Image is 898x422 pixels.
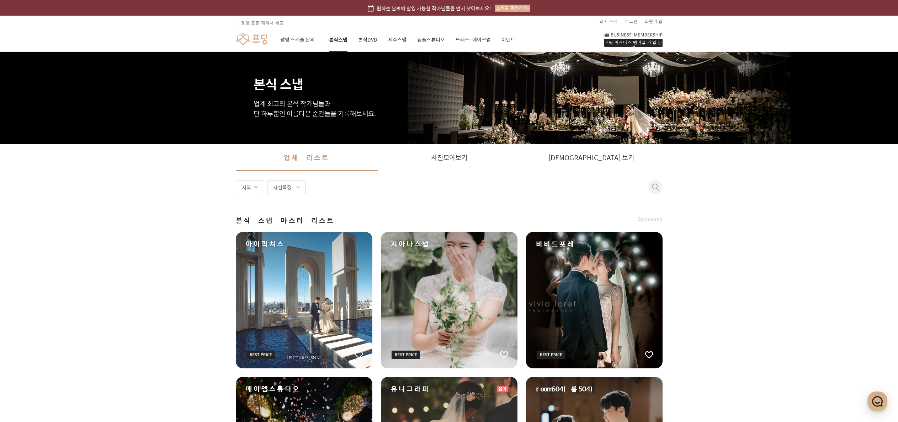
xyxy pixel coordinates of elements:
[648,184,657,198] button: 취소
[604,39,663,47] div: 프딩 비즈니스 멤버십 가입 문의
[236,180,264,194] div: 지역
[625,16,638,27] a: 로그인
[47,225,92,243] a: 대화
[456,28,491,52] a: 드레스·메이크업
[241,20,284,26] span: 촬영 표준 계약서 배포
[65,236,74,242] span: 대화
[110,236,118,242] span: 설정
[236,18,284,28] a: 촬영 표준 계약서 배포
[604,32,663,47] a: 프딩 비즈니스 멤버십 가입 문의
[377,4,491,12] span: 원하는 날짜에 촬영 가능한 작가님들을 먼저 찾아보세요!
[637,216,663,223] span: Sponsored
[358,28,377,52] a: 본식DVD
[600,16,618,27] a: 회사 소개
[236,232,372,368] a: 아이픽쳐스
[391,384,430,394] span: 유니그라피
[236,144,378,171] a: 업체 리스트
[246,384,301,394] span: 메이엠스튜디오
[388,28,407,52] a: 제주스냅
[246,351,275,359] img: icon-bp-label2.9f32ef38.svg
[381,232,517,368] a: 지아나스냅
[417,28,445,52] a: 심플스튜디오
[536,239,575,249] span: 비비드포레
[537,351,565,359] img: icon-bp-label2.9f32ef38.svg
[392,351,420,359] img: icon-bp-label2.9f32ef38.svg
[536,384,597,394] span: room504(룸504)
[246,239,285,249] span: 아이픽쳐스
[495,5,530,12] div: 스케줄 확인하기
[92,225,137,243] a: 설정
[497,386,508,392] div: 인기
[254,52,645,90] h1: 본식 스냅
[254,99,645,119] p: 업계 최고의 본식 작가님들과 단 하루뿐인 아름다운 순간들을 기록해보세요.
[329,28,347,52] a: 본식스냅
[501,28,515,52] a: 이벤트
[236,216,335,226] span: 본식 스냅 마스터 리스트
[391,239,430,249] span: 지아나스냅
[526,232,663,368] a: 비비드포레
[2,225,47,243] a: 홈
[280,28,318,52] a: 촬영 스케줄 문의
[520,144,663,171] a: [DEMOGRAPHIC_DATA] 보기
[267,180,306,194] div: 사진특징
[645,16,663,27] a: 회원가입
[22,236,27,242] span: 홈
[378,144,520,171] a: 사진모아보기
